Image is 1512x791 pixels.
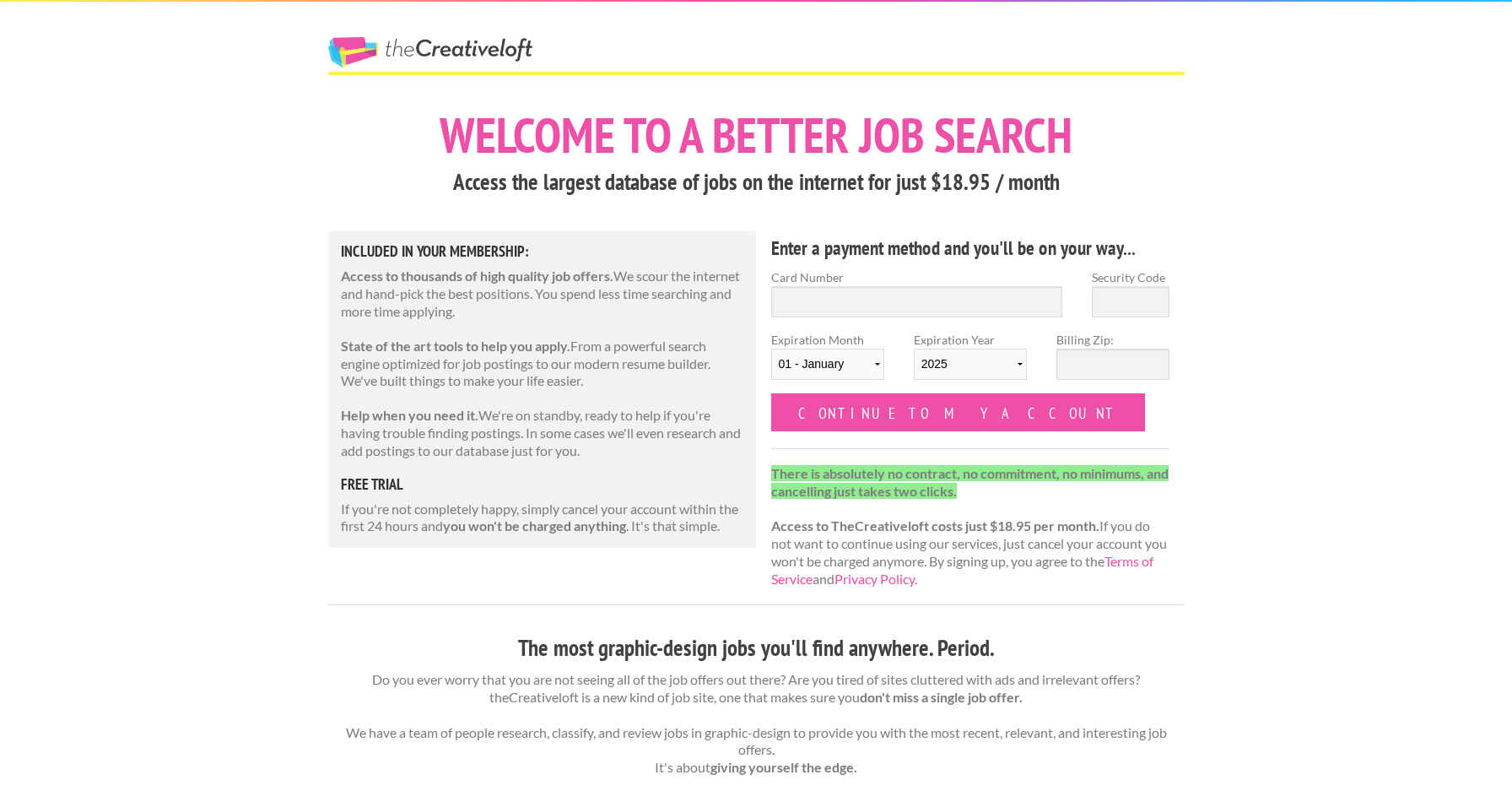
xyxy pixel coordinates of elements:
[771,268,1063,286] label: Card Number
[341,268,744,320] p: We scour the internet and hand-pick the best positions. You spend less time searching and more ti...
[1092,268,1169,286] label: Security Code
[771,465,1170,588] p: If you do not want to continue using our services, just cancel your account you won't be charged ...
[771,393,1146,431] input: Continue to my account
[771,517,1099,534] strong: Access to TheCreativeloft costs just $18.95 per month.
[328,671,1185,777] p: Do you ever worry that you are not seeing all of the job offers out there? Are you tired of sites...
[771,465,1169,499] strong: There is absolutely no contract, no commitment, no minimums, and cancelling just takes two clicks.
[914,331,1027,393] label: Expiration Year
[341,338,744,390] p: From a powerful search engine optimized for job postings to our modern resume builder. We've buil...
[860,689,1023,705] strong: don't miss a single job offer.
[341,501,744,536] p: If you're not completely happy, simply cancel your account within the first 24 hours and . It's t...
[328,111,1185,160] h1: Welcome to a better job search
[834,571,915,587] a: Privacy Policy
[443,517,626,534] strong: you won't be charged anything
[771,331,884,393] label: Expiration Month
[771,235,1170,262] h4: Enter a payment method and you'll be on your way...
[341,244,744,259] h5: Included in Your Membership:
[341,268,613,284] strong: Access to thousands of high quality job offers.
[341,338,570,354] strong: State of the art tools to help you apply.
[771,349,884,380] select: Expiration Month
[341,407,744,459] p: We're on standby, ready to help if you're having trouble finding postings. In some cases we'll ev...
[771,553,1153,587] a: Terms of Service
[328,632,1185,664] h3: The most graphic-design jobs you'll find anywhere. Period.
[341,407,478,423] strong: Help when you need it.
[341,477,744,492] h5: free trial
[914,349,1027,380] select: Expiration Year
[1056,331,1169,349] label: Billing Zip:
[328,166,1185,198] h3: Access the largest database of jobs on the internet for just $18.95 / month
[328,37,532,68] a: The Creative Loft
[710,759,857,775] strong: giving yourself the edge.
